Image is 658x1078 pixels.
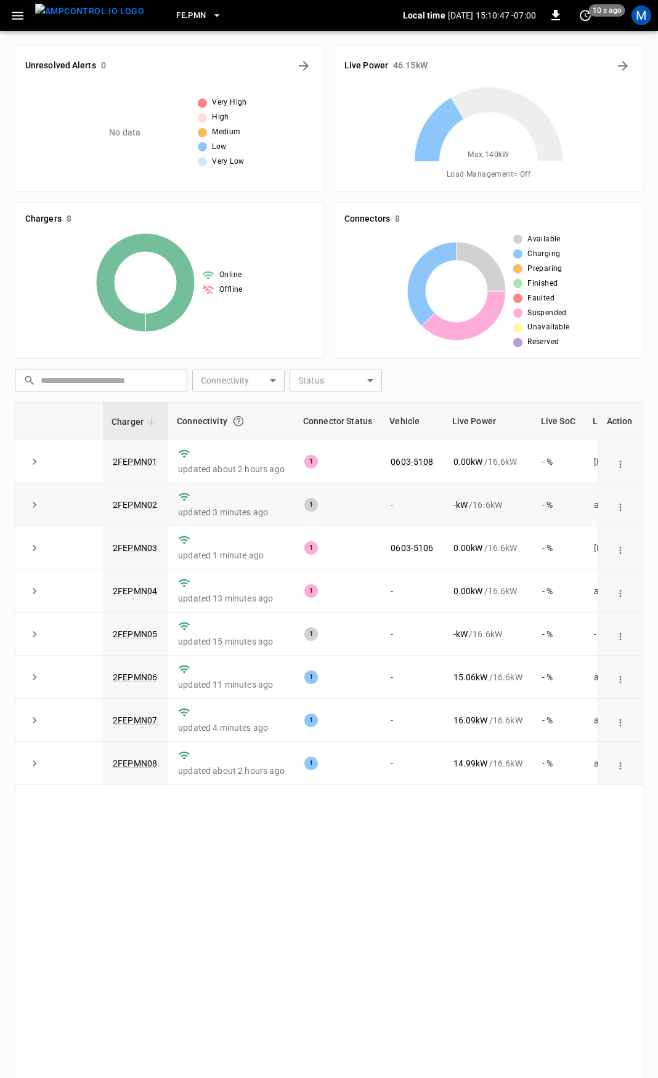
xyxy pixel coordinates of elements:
[453,499,468,511] p: - kW
[395,212,400,226] h6: 8
[453,542,522,554] div: / 16.6 kW
[612,456,629,468] div: action cell options
[527,278,558,290] span: Finished
[25,496,44,514] button: expand row
[25,754,44,773] button: expand row
[294,56,314,76] button: All Alerts
[598,403,643,440] th: Action
[527,307,567,320] span: Suspended
[381,742,443,785] td: -
[532,742,584,785] td: - %
[109,126,140,139] p: No data
[178,506,285,518] p: updated 3 minutes ago
[35,4,144,19] img: ampcontrol.io logo
[391,543,433,553] a: 0603-5106
[453,456,483,468] p: 0.00 kW
[612,585,629,597] div: action cell options
[25,59,96,73] h6: Unresolved Alerts
[113,586,157,596] a: 2FEPMN04
[381,656,443,699] td: -
[112,414,160,429] span: Charger
[612,542,629,554] div: action cell options
[381,699,443,742] td: -
[453,714,522,726] div: / 16.6 kW
[304,455,318,469] div: 1
[381,569,443,613] td: -
[67,212,71,226] h6: 8
[178,592,285,605] p: updated 13 minutes ago
[381,613,443,656] td: -
[381,403,443,440] th: Vehicle
[381,483,443,526] td: -
[212,156,244,168] span: Very Low
[177,410,286,432] div: Connectivity
[178,765,285,777] p: updated about 2 hours ago
[176,9,206,23] span: FE.PMN
[25,668,44,686] button: expand row
[612,714,629,726] div: action cell options
[304,541,318,555] div: 1
[113,758,157,768] a: 2FEPMN08
[612,628,629,640] div: action cell options
[25,625,44,643] button: expand row
[527,321,569,334] span: Unavailable
[212,111,229,124] span: High
[178,549,285,561] p: updated 1 minute ago
[527,336,559,348] span: Reserved
[532,526,584,569] td: - %
[344,59,388,73] h6: Live Power
[612,757,629,770] div: action cell options
[453,585,522,597] div: / 16.6 kW
[25,539,44,557] button: expand row
[453,585,483,597] p: 0.00 kW
[444,403,532,440] th: Live Power
[113,629,157,639] a: 2FEPMN05
[113,457,157,467] a: 2FEPMN01
[25,212,62,226] h6: Chargers
[219,269,242,281] span: Online
[113,672,157,682] a: 2FEPMN06
[178,635,285,648] p: updated 15 minutes ago
[393,59,428,73] h6: 46.15 kW
[113,715,157,725] a: 2FEPMN07
[212,97,247,109] span: Very High
[527,233,561,246] span: Available
[527,292,554,305] span: Faulted
[453,499,522,511] div: / 16.6 kW
[527,263,563,275] span: Preparing
[171,4,227,28] button: FE.PMN
[453,628,522,640] div: / 16.6 kW
[304,670,318,684] div: 1
[589,4,625,17] span: 10 s ago
[403,9,445,22] p: Local time
[532,613,584,656] td: - %
[101,59,106,73] h6: 0
[453,671,488,683] p: 15.06 kW
[453,542,483,554] p: 0.00 kW
[532,403,584,440] th: Live SoC
[304,714,318,727] div: 1
[212,141,226,153] span: Low
[344,212,390,226] h6: Connectors
[178,678,285,691] p: updated 11 minutes ago
[25,582,44,600] button: expand row
[25,453,44,471] button: expand row
[178,722,285,734] p: updated 4 minutes ago
[212,126,240,139] span: Medium
[227,410,250,432] button: Connection between the charger and our software.
[447,169,530,181] span: Load Management = Off
[113,543,157,553] a: 2FEPMN03
[113,500,157,510] a: 2FEPMN02
[612,499,629,511] div: action cell options
[613,56,633,76] button: Energy Overview
[304,498,318,512] div: 1
[532,656,584,699] td: - %
[532,699,584,742] td: - %
[25,711,44,730] button: expand row
[632,6,651,25] div: profile-icon
[453,456,522,468] div: / 16.6 kW
[532,483,584,526] td: - %
[453,628,468,640] p: - kW
[453,757,522,770] div: / 16.6 kW
[453,671,522,683] div: / 16.6 kW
